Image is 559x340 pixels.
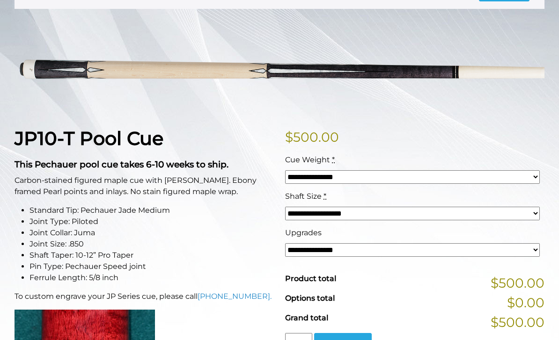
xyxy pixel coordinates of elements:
bdi: 500.00 [285,129,339,145]
abbr: required [324,192,326,201]
span: Shaft Size [285,192,322,201]
span: $500.00 [491,273,544,293]
span: $0.00 [507,293,544,312]
span: Upgrades [285,228,322,237]
span: Cue Weight [285,155,330,164]
span: $500.00 [491,312,544,332]
p: Carbon-stained figured maple cue with [PERSON_NAME]. Ebony framed Pearl points and inlays. No sta... [15,175,274,197]
a: [PHONE_NUMBER]. [198,292,272,301]
li: Joint Size: .850 [29,239,274,250]
img: jp10-T.png [15,24,544,112]
li: Pin Type: Pechauer Speed joint [29,261,274,272]
li: Joint Collar: Juma [29,227,274,239]
strong: JP10-T Pool Cue [15,127,163,150]
span: $ [285,129,293,145]
li: Joint Type: Piloted [29,216,274,227]
span: Options total [285,294,335,303]
span: Product total [285,274,336,283]
li: Shaft Taper: 10-12” Pro Taper [29,250,274,261]
p: To custom engrave your JP Series cue, please call [15,291,274,302]
strong: This Pechauer pool cue takes 6-10 weeks to ship. [15,159,228,170]
li: Ferrule Length: 5/8 inch [29,272,274,283]
abbr: required [332,155,335,164]
li: Standard Tip: Pechauer Jade Medium [29,205,274,216]
span: Grand total [285,313,328,322]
